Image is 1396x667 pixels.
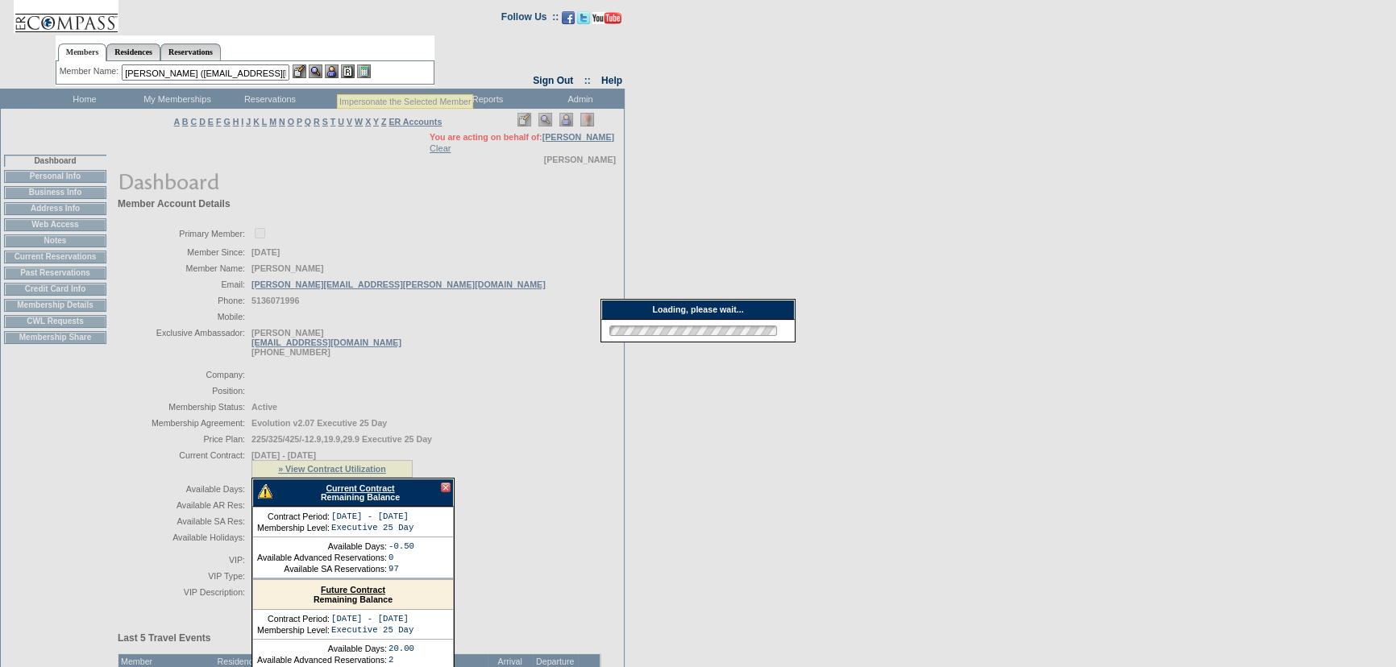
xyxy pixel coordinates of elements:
img: Become our fan on Facebook [562,11,575,24]
a: Follow us on Twitter [577,16,590,26]
img: View [309,64,322,78]
td: 97 [388,564,414,574]
td: Membership Level: [257,625,330,635]
img: loading.gif [605,323,782,338]
a: Sign Out [533,75,573,86]
div: Member Name: [60,64,122,78]
td: Contract Period: [257,614,330,623]
div: Remaining Balance [253,580,453,610]
td: Follow Us :: [501,10,559,29]
div: Loading, please wait... [601,300,795,320]
td: [DATE] - [DATE] [331,512,413,521]
img: b_calculator.gif [357,64,371,78]
td: 2 [388,655,414,665]
a: Reservations [160,43,221,60]
a: Current Contract [326,483,394,493]
td: Available Advanced Reservations: [257,553,387,562]
td: Contract Period: [257,512,330,521]
a: Future Contract [321,585,385,594]
img: b_edit.gif [293,64,306,78]
img: Follow us on Twitter [577,11,590,24]
td: Executive 25 Day [331,523,413,532]
img: Subscribe to our YouTube Channel [592,12,621,24]
div: Remaining Balance [252,478,454,507]
a: Subscribe to our YouTube Channel [592,16,621,26]
img: Reservations [341,64,355,78]
td: Available SA Reservations: [257,564,387,574]
td: Available Advanced Reservations: [257,655,387,665]
td: [DATE] - [DATE] [331,614,413,623]
a: Become our fan on Facebook [562,16,575,26]
a: Help [601,75,622,86]
td: Available Days: [257,644,387,653]
span: :: [584,75,591,86]
a: Residences [106,43,160,60]
img: There are insufficient days and/or tokens to cover this reservation [258,484,272,499]
a: Members [58,43,107,61]
td: Available Days: [257,541,387,551]
td: -0.50 [388,541,414,551]
img: Impersonate [325,64,339,78]
td: 0 [388,553,414,562]
td: Membership Level: [257,523,330,532]
td: 20.00 [388,644,414,653]
td: Executive 25 Day [331,625,413,635]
